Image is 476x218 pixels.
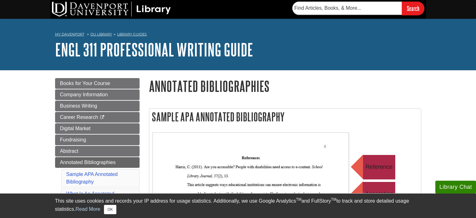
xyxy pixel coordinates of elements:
[75,206,100,212] a: Read More
[55,101,140,111] a: Business Writing
[149,78,421,94] h1: Annotated Bibliographies
[55,157,140,168] a: Annotated Bibliographies
[90,32,112,36] a: DU Library
[149,109,421,125] h2: Sample APA Annotated Bibliography
[66,191,115,204] a: What Is An Annotated Bibliography?
[296,197,301,202] sup: TM
[55,40,253,59] a: ENGL 311 Professional Writing Guide
[55,32,84,37] a: My Davenport
[104,205,116,214] button: Close
[52,2,171,17] img: DU Library
[55,89,140,100] a: Company Information
[60,148,79,154] span: Abstract
[60,126,91,131] span: Digital Market
[117,32,147,36] a: Library Guides
[66,172,118,184] a: Sample APA Annotated Bibliography
[331,197,336,202] sup: TM
[60,137,86,142] span: Fundraising
[100,115,105,120] i: This link opens in a new window
[60,103,97,109] span: Business Writing
[292,2,424,15] form: Searches DU Library's articles, books, and more
[292,2,402,15] input: Find Articles, Books, & More...
[55,30,421,40] nav: breadcrumb
[55,78,140,89] a: Books for Your Course
[435,181,476,194] button: Library Chat
[402,2,424,15] input: Search
[60,81,110,86] span: Books for Your Course
[55,123,140,134] a: Digital Market
[60,92,108,97] span: Company Information
[55,112,140,123] a: Career Research
[55,146,140,157] a: Abstract
[55,197,421,214] div: This site uses cookies and records your IP address for usage statistics. Additionally, we use Goo...
[60,160,116,165] span: Annotated Bibliographies
[60,114,98,120] span: Career Research
[55,135,140,145] a: Fundraising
